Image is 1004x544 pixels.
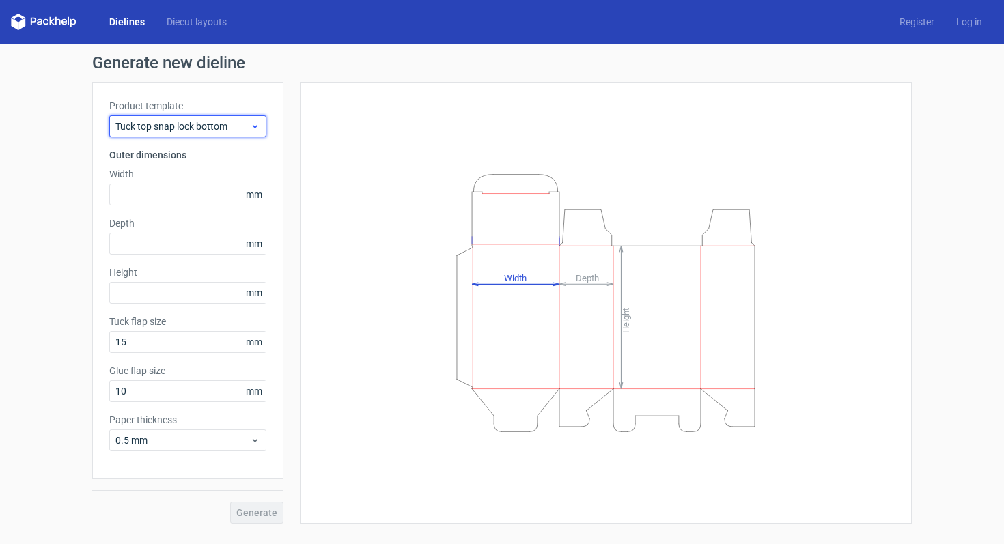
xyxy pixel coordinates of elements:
[242,381,266,401] span: mm
[504,272,527,283] tspan: Width
[109,216,266,230] label: Depth
[115,433,250,447] span: 0.5 mm
[242,184,266,205] span: mm
[98,15,156,29] a: Dielines
[109,99,266,113] label: Product template
[109,167,266,181] label: Width
[242,332,266,352] span: mm
[889,15,945,29] a: Register
[115,119,250,133] span: Tuck top snap lock bottom
[92,55,912,71] h1: Generate new dieline
[945,15,993,29] a: Log in
[109,364,266,377] label: Glue flap size
[109,315,266,328] label: Tuck flap size
[621,307,631,332] tspan: Height
[109,266,266,279] label: Height
[576,272,599,283] tspan: Depth
[242,283,266,303] span: mm
[109,148,266,162] h3: Outer dimensions
[242,233,266,254] span: mm
[109,413,266,427] label: Paper thickness
[156,15,238,29] a: Diecut layouts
